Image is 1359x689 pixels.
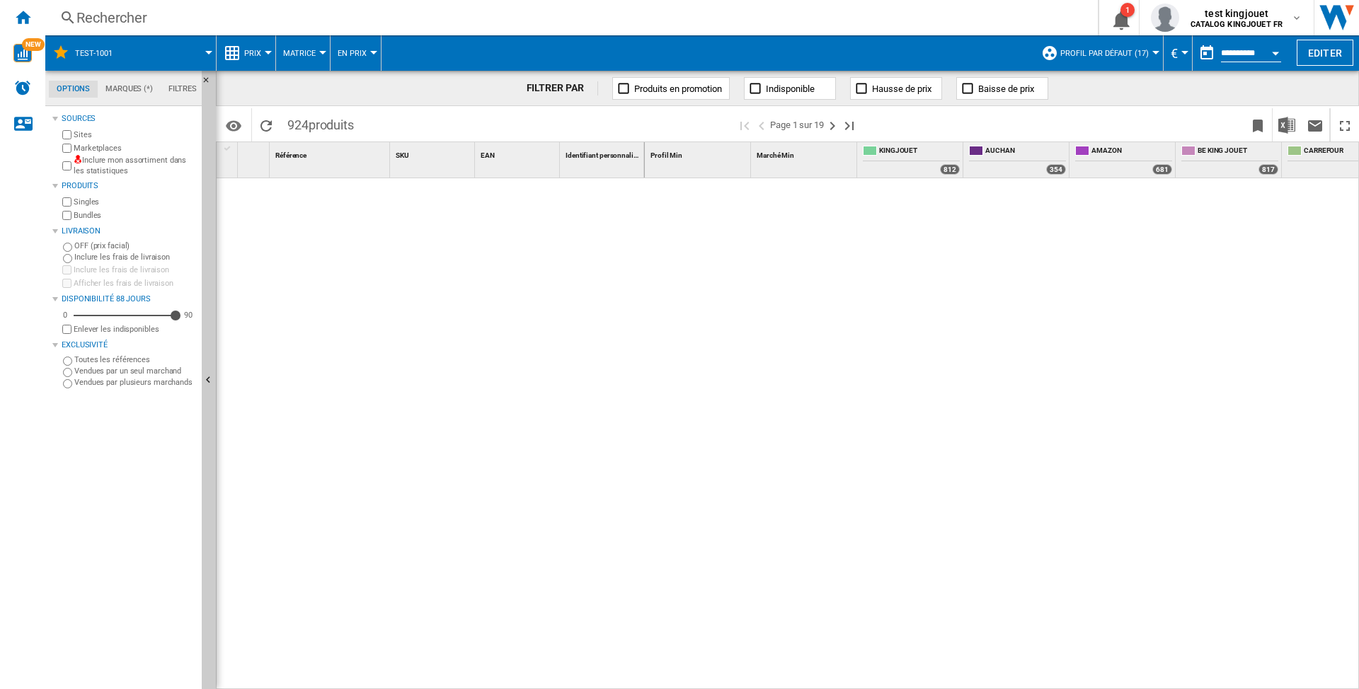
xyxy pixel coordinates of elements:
[219,112,248,138] button: Options
[74,241,196,251] label: OFF (prix facial)
[393,142,474,164] div: SKU Sort None
[13,44,32,62] img: wise-card.svg
[1179,142,1281,178] div: BE KING JOUET 817 offers sold by BE KING JOUET
[841,108,858,141] button: Dernière page
[59,310,71,320] div: 0
[52,35,209,71] div: test-1001
[940,164,960,175] div: 812 offers sold by KINGJOUET
[1171,35,1185,71] button: €
[966,142,1069,178] div: AUCHAN 354 offers sold by AUCHAN
[1331,108,1359,141] button: Plein écran
[1258,164,1278,175] div: 817 offers sold by BE KING JOUET
[63,254,72,263] input: Inclure les frais de livraison
[770,108,824,141] span: Page 1 sur 19
[252,108,280,141] button: Recharger
[62,211,71,220] input: Bundles
[241,142,269,164] div: Sort None
[1301,108,1329,141] button: Envoyer ce rapport par email
[527,81,599,95] div: FILTRER PAR
[650,151,682,159] span: Profil Min
[244,49,261,58] span: Prix
[63,243,72,252] input: OFF (prix facial)
[49,81,98,98] md-tab-item: Options
[563,142,644,164] div: Identifiant personnalisé Sort None
[1120,3,1135,17] div: 1
[283,35,323,71] div: Matrice
[202,71,219,96] button: Masquer
[74,377,196,388] label: Vendues par plusieurs marchands
[563,142,644,164] div: Sort None
[879,146,960,158] span: KINGJOUET
[753,108,770,141] button: >Page précédente
[62,294,196,305] div: Disponibilité 88 Jours
[275,151,306,159] span: Référence
[872,83,931,94] span: Hausse de prix
[62,113,196,125] div: Sources
[74,197,196,207] label: Singles
[766,83,815,94] span: Indisponible
[860,142,963,178] div: KINGJOUET 812 offers sold by KINGJOUET
[62,340,196,351] div: Exclusivité
[98,81,161,98] md-tab-item: Marques (*)
[1060,49,1149,58] span: Profil par défaut (17)
[74,308,178,323] md-slider: Disponibilité
[14,79,31,96] img: alerts-logo.svg
[566,151,641,159] span: Identifiant personnalisé
[76,8,1061,28] div: Rechercher
[481,151,495,159] span: EAN
[1198,146,1278,158] span: BE KING JOUET
[62,265,71,274] input: Inclure les frais de livraison
[1041,35,1156,71] div: Profil par défaut (17)
[634,83,722,94] span: Produits en promotion
[273,142,389,164] div: Référence Sort None
[396,151,409,159] span: SKU
[1273,108,1301,141] button: Télécharger au format Excel
[648,142,750,164] div: Sort None
[478,142,559,164] div: EAN Sort None
[757,151,794,159] span: Marché Min
[63,379,72,388] input: Vendues par plusieurs marchands
[62,226,196,237] div: Livraison
[63,368,72,377] input: Vendues par un seul marchand
[74,252,196,262] label: Inclure les frais de livraison
[985,146,1066,158] span: AUCHAN
[244,35,268,71] button: Prix
[74,129,196,140] label: Sites
[309,117,354,132] span: produits
[74,278,196,289] label: Afficher les frais de livraison
[280,108,361,138] span: 924
[736,108,753,141] button: Première page
[74,366,196,376] label: Vendues par un seul marchand
[338,35,374,71] div: En Prix
[161,81,205,98] md-tab-item: Filtres
[612,77,730,100] button: Produits en promotion
[62,279,71,288] input: Afficher les frais de livraison
[1151,4,1179,32] img: profile.jpg
[1072,142,1175,178] div: AMAZON 681 offers sold by AMAZON
[62,197,71,207] input: Singles
[1193,39,1221,67] button: md-calendar
[1060,35,1156,71] button: Profil par défaut (17)
[22,38,45,51] span: NEW
[63,357,72,366] input: Toutes les références
[74,265,196,275] label: Inclure les frais de livraison
[1171,46,1178,61] span: €
[1191,6,1283,21] span: test kingjouet
[74,324,196,335] label: Enlever les indisponibles
[754,142,856,164] div: Sort None
[648,142,750,164] div: Profil Min Sort None
[283,49,316,58] span: Matrice
[850,77,942,100] button: Hausse de prix
[74,210,196,221] label: Bundles
[62,144,71,153] input: Marketplaces
[1046,164,1066,175] div: 354 offers sold by AUCHAN
[74,143,196,154] label: Marketplaces
[75,35,127,71] button: test-1001
[1244,108,1272,141] button: Créer un favoris
[180,310,196,320] div: 90
[74,155,82,163] img: mysite-not-bg-18x18.png
[273,142,389,164] div: Sort None
[1164,35,1193,71] md-menu: Currency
